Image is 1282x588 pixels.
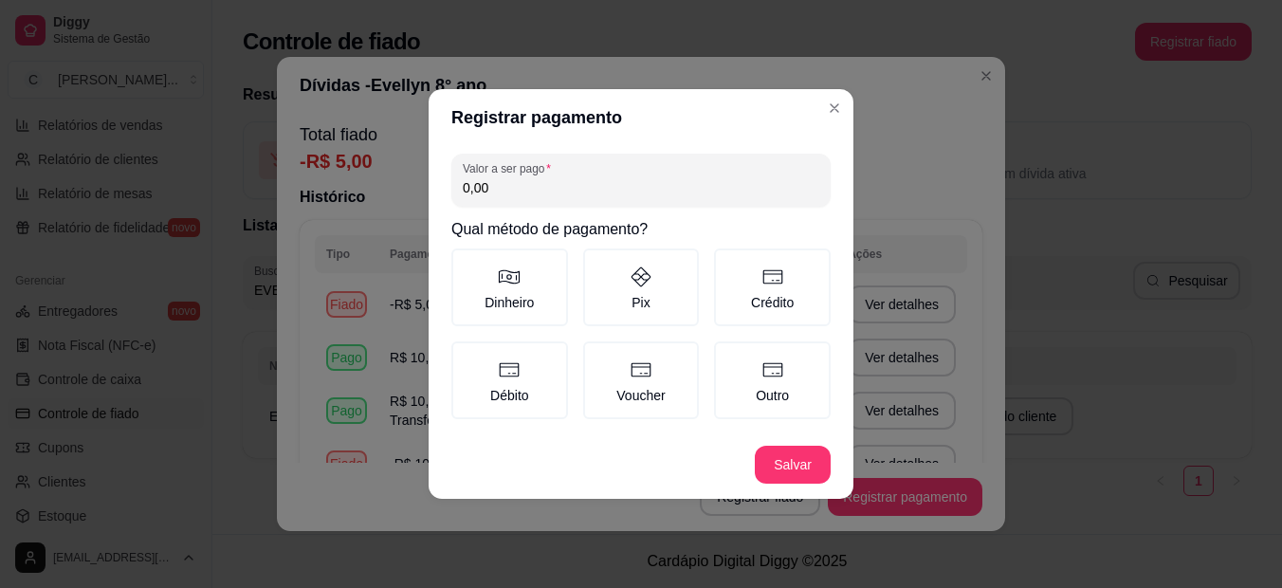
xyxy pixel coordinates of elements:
label: Débito [451,341,568,419]
label: Outro [714,341,831,419]
label: Dinheiro [451,248,568,326]
input: Valor a ser pago [463,178,819,197]
label: Valor a ser pago [463,160,558,176]
button: Salvar [755,446,831,484]
label: Crédito [714,248,831,326]
button: Close [819,93,850,123]
label: Voucher [583,341,700,419]
label: Pix [583,248,700,326]
h2: Qual método de pagamento? [451,218,831,241]
header: Registrar pagamento [429,89,853,146]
